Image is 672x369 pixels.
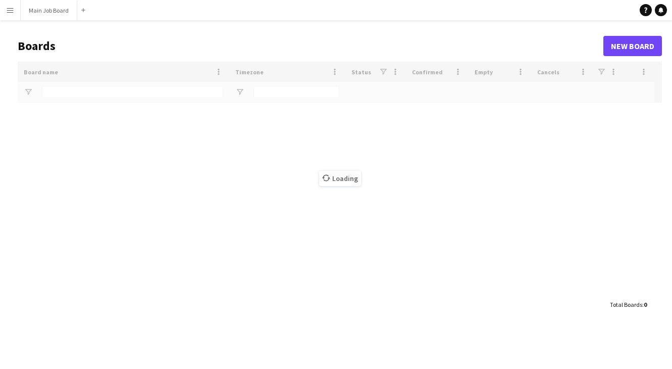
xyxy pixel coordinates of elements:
[18,38,603,54] h1: Boards
[603,36,662,56] a: New Board
[319,171,361,186] span: Loading
[21,1,77,20] button: Main Job Board
[610,301,642,308] span: Total Boards
[610,295,647,314] div: :
[644,301,647,308] span: 0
